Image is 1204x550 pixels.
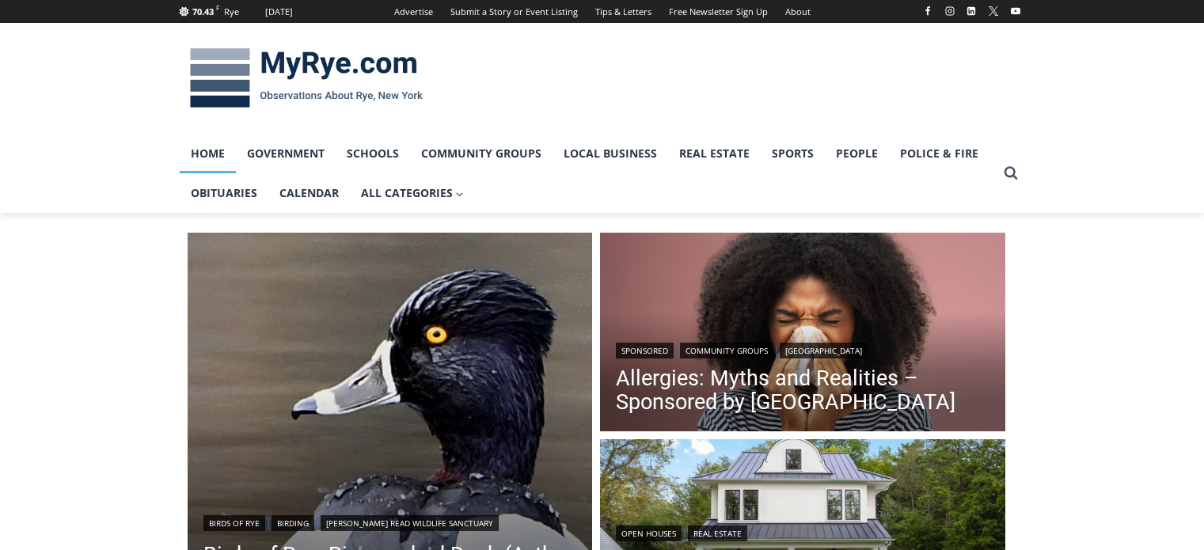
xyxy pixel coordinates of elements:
div: [DATE] [265,5,293,19]
a: All Categories [350,173,475,213]
a: People [825,134,889,173]
button: View Search Form [997,159,1025,188]
div: | | [203,512,577,531]
a: Real Estate [668,134,761,173]
a: Obituaries [180,173,268,213]
a: X [984,2,1003,21]
div: Rye [224,5,239,19]
a: [GEOGRAPHIC_DATA] [780,343,868,358]
a: Real Estate [688,525,747,541]
span: All Categories [361,184,464,202]
span: F [216,3,219,12]
a: Instagram [940,2,959,21]
a: Read More Allergies: Myths and Realities – Sponsored by White Plains Hospital [600,233,1005,435]
a: Sponsored [616,343,674,358]
div: | [616,522,989,541]
a: Open Houses [616,525,682,541]
a: YouTube [1006,2,1025,21]
a: Police & Fire [889,134,989,173]
nav: Primary Navigation [180,134,997,214]
a: Schools [336,134,410,173]
a: Community Groups [680,343,773,358]
a: Community Groups [410,134,553,173]
a: Calendar [268,173,350,213]
a: Birding [272,515,314,531]
a: Local Business [553,134,668,173]
a: Government [236,134,336,173]
a: Sports [761,134,825,173]
a: Linkedin [962,2,981,21]
a: [PERSON_NAME] Read Wildlife Sanctuary [321,515,499,531]
a: Allergies: Myths and Realities – Sponsored by [GEOGRAPHIC_DATA] [616,366,989,414]
span: 70.43 [192,6,214,17]
a: Birds of Rye [203,515,265,531]
img: MyRye.com [180,37,433,119]
a: Facebook [918,2,937,21]
img: 2025-10 Allergies: Myths and Realities – Sponsored by White Plains Hospital [600,233,1005,435]
a: Home [180,134,236,173]
div: | | [616,339,989,358]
